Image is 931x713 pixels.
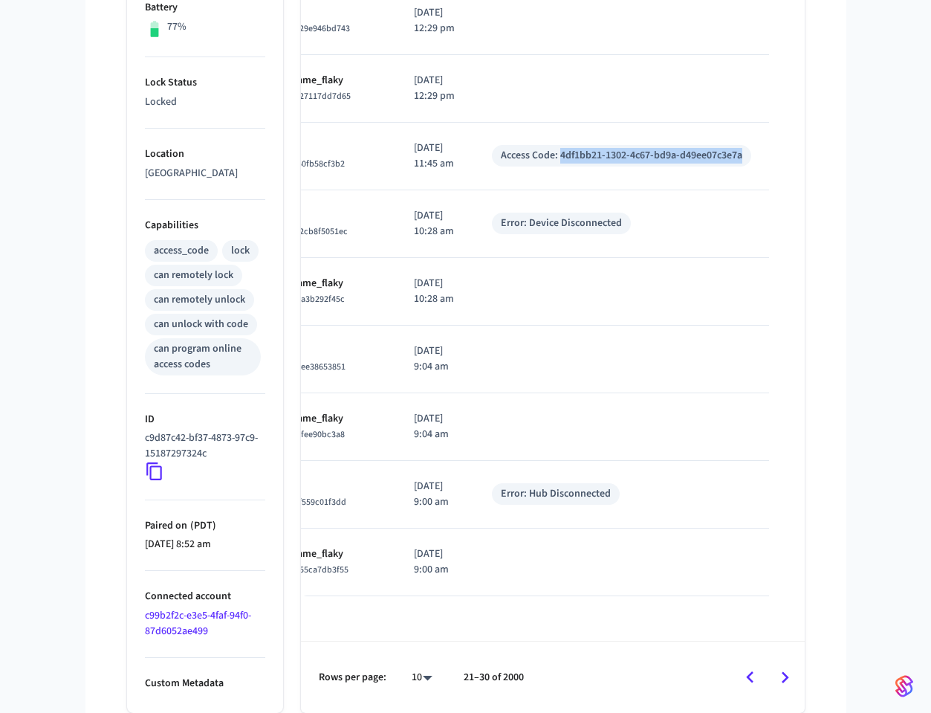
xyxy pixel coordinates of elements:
[187,518,216,533] span: ( PDT )
[145,430,259,462] p: c9d87c42-bf37-4873-97c9-15187297324c
[414,546,456,578] p: [DATE] 9:00 am
[145,218,265,233] p: Capabilities
[404,667,440,688] div: 10
[464,670,524,685] p: 21–30 of 2000
[154,243,209,259] div: access_code
[768,660,802,695] button: Go to next page
[501,486,611,502] div: Error: Hub Disconnected
[414,208,456,239] p: [DATE] 10:28 am
[154,268,233,283] div: can remotely lock
[145,589,265,604] p: Connected account
[145,94,265,110] p: Locked
[414,141,456,172] p: [DATE] 11:45 am
[145,608,251,639] a: c99b2f2c-e3e5-4faf-94f0-87d6052ae499
[145,146,265,162] p: Location
[231,243,250,259] div: lock
[145,537,265,552] p: [DATE] 8:52 am
[414,276,456,307] p: [DATE] 10:28 am
[154,341,252,372] div: can program online access codes
[414,479,456,510] p: [DATE] 9:00 am
[145,166,265,181] p: [GEOGRAPHIC_DATA]
[733,660,768,695] button: Go to previous page
[167,19,186,35] p: 77%
[145,75,265,91] p: Lock Status
[145,412,265,428] p: ID
[319,670,386,685] p: Rows per page:
[414,73,456,104] p: [DATE] 12:29 pm
[154,292,245,308] div: can remotely unlock
[414,5,456,36] p: [DATE] 12:29 pm
[145,518,265,534] p: Paired on
[501,148,742,164] div: Access Code: 4df1bb21-1302-4c67-bd9a-d49ee07c3e7a
[154,317,248,332] div: can unlock with code
[145,676,265,691] p: Custom Metadata
[414,343,456,375] p: [DATE] 9:04 am
[895,674,913,698] img: SeamLogoGradient.69752ec5.svg
[501,216,622,231] div: Error: Device Disconnected
[414,411,456,442] p: [DATE] 9:04 am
